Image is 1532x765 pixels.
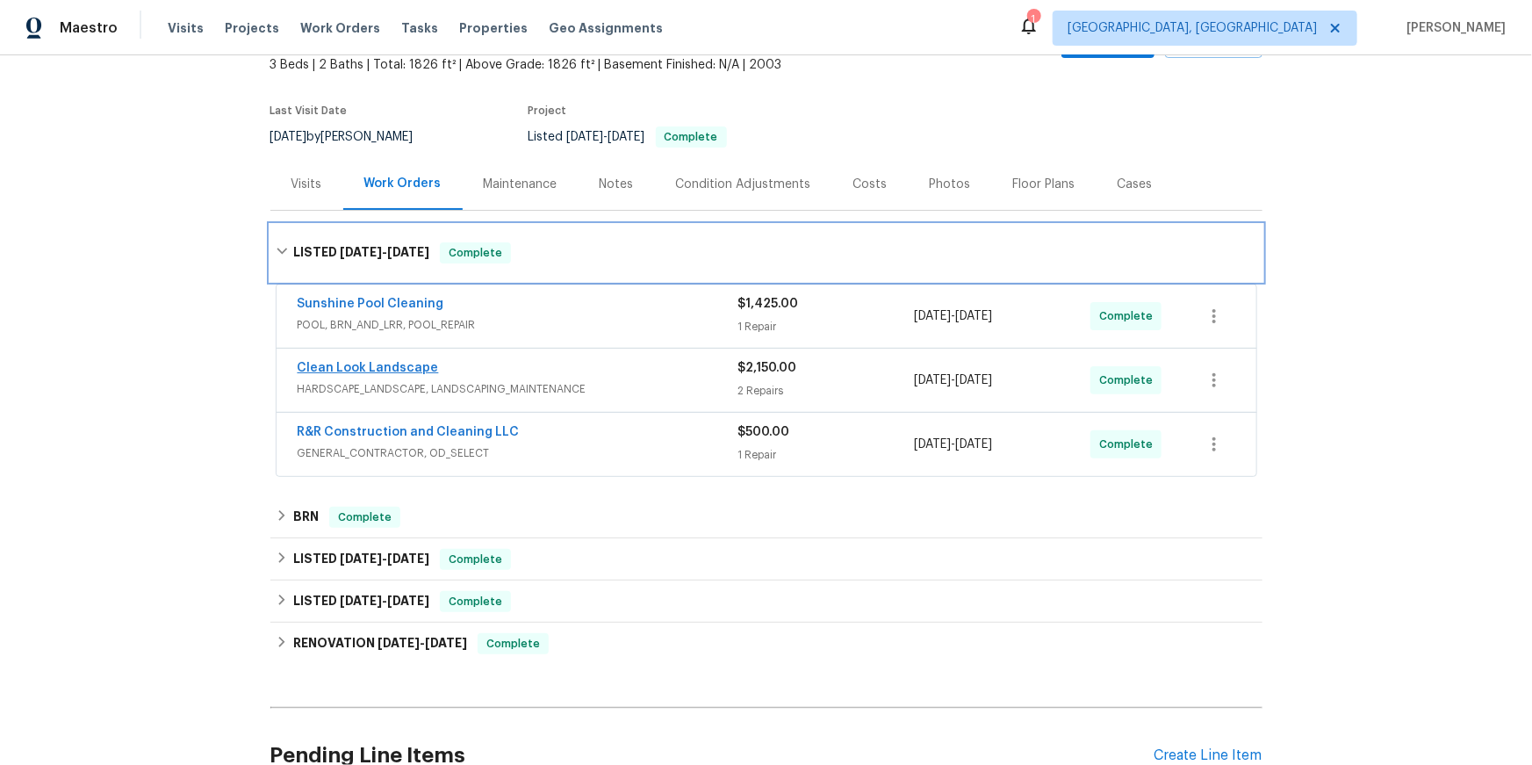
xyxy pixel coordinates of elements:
span: Complete [1099,372,1160,389]
a: R&R Construction and Cleaning LLC [298,426,520,438]
a: Clean Look Landscape [298,362,439,374]
span: - [378,637,467,649]
span: [DATE] [914,374,951,386]
span: 3 Beds | 2 Baths | Total: 1826 ft² | Above Grade: 1826 ft² | Basement Finished: N/A | 2003 [270,56,907,74]
div: 2 Repairs [738,382,915,400]
span: [PERSON_NAME] [1399,19,1506,37]
span: [DATE] [955,438,992,451]
h6: LISTED [293,242,429,263]
span: Last Visit Date [270,105,348,116]
span: [DATE] [914,438,951,451]
span: [DATE] [340,552,382,565]
span: $2,150.00 [738,362,797,374]
span: [DATE] [270,131,307,143]
span: - [914,436,992,453]
span: Complete [331,509,399,526]
span: [DATE] [567,131,604,143]
span: $500.00 [738,426,790,438]
div: Visits [291,176,322,193]
span: POOL, BRN_AND_LRR, POOL_REPAIR [298,316,738,334]
span: $1,425.00 [738,298,799,310]
div: Cases [1118,176,1153,193]
a: Sunshine Pool Cleaning [298,298,444,310]
span: Properties [459,19,528,37]
span: [DATE] [387,552,429,565]
span: Projects [225,19,279,37]
span: HARDSCAPE_LANDSCAPE, LANDSCAPING_MAINTENANCE [298,380,738,398]
div: Work Orders [364,175,442,192]
span: Complete [442,551,509,568]
span: - [914,307,992,325]
span: [DATE] [340,246,382,258]
div: Create Line Item [1154,747,1262,764]
div: 1 Repair [738,446,915,464]
div: LISTED [DATE]-[DATE]Complete [270,538,1262,581]
span: - [567,131,645,143]
span: Tasks [401,22,438,34]
span: [DATE] [387,246,429,258]
span: Visits [168,19,204,37]
span: [DATE] [914,310,951,322]
span: Listed [529,131,727,143]
span: Maestro [60,19,118,37]
div: RENOVATION [DATE]-[DATE]Complete [270,623,1262,665]
span: [DATE] [340,595,382,607]
span: - [340,552,429,565]
span: Complete [479,635,547,653]
div: Photos [930,176,971,193]
div: 1 Repair [738,318,915,336]
span: [DATE] [387,595,429,607]
span: - [340,246,429,258]
span: Complete [1099,436,1160,453]
span: Complete [658,132,725,142]
span: [DATE] [378,637,420,649]
span: [DATE] [955,374,992,386]
span: - [914,372,992,389]
div: Floor Plans [1013,176,1075,193]
h6: LISTED [293,591,429,612]
h6: BRN [293,507,319,528]
div: Notes [600,176,634,193]
div: Costs [853,176,888,193]
span: [DATE] [608,131,645,143]
h6: RENOVATION [293,633,467,654]
span: Complete [442,593,509,610]
div: LISTED [DATE]-[DATE]Complete [270,581,1262,623]
div: Condition Adjustments [676,176,811,193]
span: Complete [442,244,509,262]
div: Maintenance [484,176,557,193]
span: Geo Assignments [549,19,663,37]
span: Project [529,105,567,116]
span: [DATE] [955,310,992,322]
h6: LISTED [293,549,429,570]
span: - [340,595,429,607]
span: [DATE] [425,637,467,649]
div: by [PERSON_NAME] [270,126,435,148]
div: BRN Complete [270,496,1262,538]
div: LISTED [DATE]-[DATE]Complete [270,225,1262,281]
span: [GEOGRAPHIC_DATA], [GEOGRAPHIC_DATA] [1068,19,1317,37]
span: GENERAL_CONTRACTOR, OD_SELECT [298,444,738,462]
span: Work Orders [300,19,380,37]
span: Complete [1099,307,1160,325]
div: 1 [1027,11,1039,28]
